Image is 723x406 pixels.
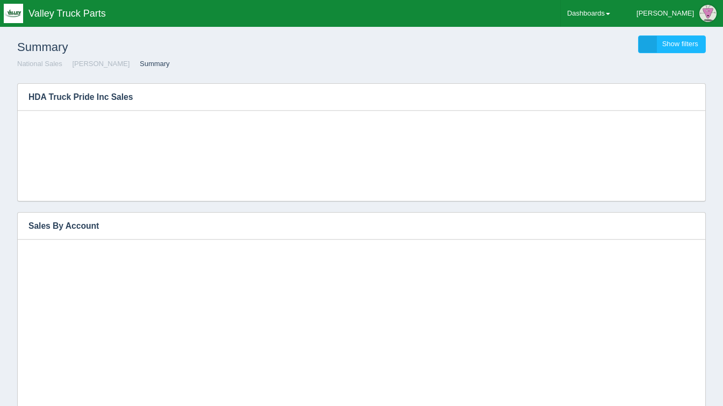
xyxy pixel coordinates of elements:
[17,60,62,68] a: National Sales
[699,5,717,22] img: Profile Picture
[636,3,694,24] div: [PERSON_NAME]
[662,40,698,48] span: Show filters
[638,35,706,53] a: Show filters
[4,4,23,23] img: q1blfpkbivjhsugxdrfq.png
[132,59,170,69] li: Summary
[18,84,689,111] h3: HDA Truck Pride Inc Sales
[18,213,689,240] h3: Sales By Account
[28,8,106,19] span: Valley Truck Parts
[72,60,130,68] a: [PERSON_NAME]
[17,35,362,59] h1: Summary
